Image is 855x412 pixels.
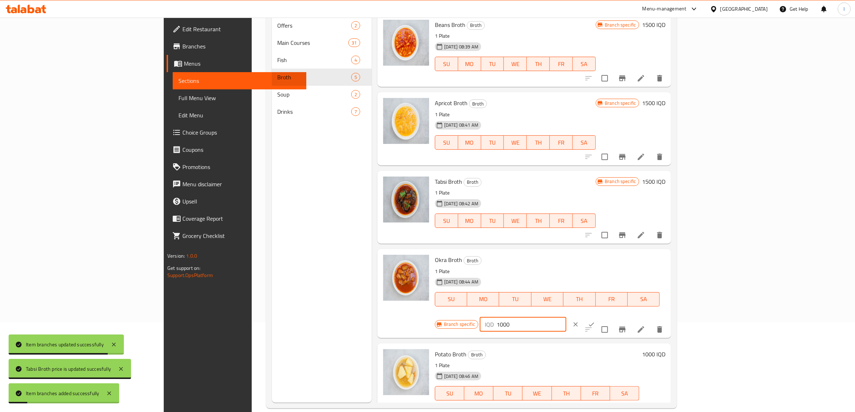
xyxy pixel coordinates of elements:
[435,32,596,41] p: 1 Plate
[167,141,307,158] a: Coupons
[468,351,486,359] div: Broth
[467,388,491,399] span: MO
[182,197,301,206] span: Upsell
[522,386,552,401] button: WE
[485,320,494,329] p: IQD
[499,292,531,306] button: TU
[272,103,372,120] div: Drinks7
[178,76,301,85] span: Sections
[182,145,301,154] span: Coupons
[596,292,628,306] button: FR
[602,22,639,28] span: Branch specific
[576,137,593,148] span: SA
[182,180,301,188] span: Menu disclaimer
[383,349,429,395] img: Potato Broth
[527,135,550,150] button: TH
[352,91,360,98] span: 2
[278,21,351,30] span: Offers
[602,100,639,107] span: Branch specific
[484,59,501,69] span: TU
[167,20,307,38] a: Edit Restaurant
[844,5,845,13] span: l
[458,214,481,228] button: MO
[349,39,359,46] span: 31
[584,388,607,399] span: FR
[167,124,307,141] a: Choice Groups
[26,365,111,373] div: Tabsi Broth price is updated succesfully
[351,73,360,81] div: items
[438,137,455,148] span: SU
[435,292,467,306] button: SU
[484,216,501,226] span: TU
[435,110,596,119] p: 1 Plate
[351,107,360,116] div: items
[573,57,596,71] button: SA
[351,21,360,30] div: items
[441,43,481,50] span: [DATE] 08:39 AM
[504,57,527,71] button: WE
[352,22,360,29] span: 2
[637,74,645,83] a: Edit menu item
[182,214,301,223] span: Coverage Report
[584,317,599,332] button: ok
[568,317,584,332] button: clear
[167,263,200,273] span: Get support on:
[642,177,665,187] h6: 1500 IQD
[481,214,504,228] button: TU
[464,386,493,401] button: MO
[469,99,487,108] div: Broth
[614,148,631,165] button: Branch-specific-item
[351,90,360,99] div: items
[435,361,640,370] p: 1 Plate
[435,176,462,187] span: Tabsi Broth
[435,19,465,30] span: Beans Broth
[167,55,307,72] a: Menus
[278,73,351,81] div: Broth
[383,177,429,223] img: Tabsi Broth
[167,227,307,244] a: Grocery Checklist
[550,57,573,71] button: FR
[167,175,307,193] a: Menu disclaimer
[435,254,462,265] span: Okra Broth
[597,71,612,86] span: Select to update
[637,231,645,239] a: Edit menu item
[167,38,307,55] a: Branches
[720,5,768,13] div: [GEOGRAPHIC_DATA]
[628,292,660,306] button: SA
[435,57,458,71] button: SU
[576,59,593,69] span: SA
[642,98,665,108] h6: 1500 IQD
[182,25,301,33] span: Edit Restaurant
[602,178,639,185] span: Branch specific
[530,216,547,226] span: TH
[502,294,528,304] span: TU
[614,70,631,87] button: Branch-specific-item
[272,17,372,34] div: Offers2
[278,56,351,64] span: Fish
[504,135,527,150] button: WE
[438,294,464,304] span: SU
[173,89,307,107] a: Full Menu View
[597,228,612,243] span: Select to update
[278,107,351,116] span: Drinks
[441,321,478,328] span: Branch specific
[435,135,458,150] button: SU
[461,137,478,148] span: MO
[464,178,482,187] div: Broth
[272,69,372,86] div: Broth5
[438,388,461,399] span: SU
[458,57,481,71] button: MO
[182,231,301,240] span: Grocery Checklist
[461,216,478,226] span: MO
[573,214,596,228] button: SA
[272,51,372,69] div: Fish4
[642,20,665,30] h6: 1500 IQD
[651,226,668,244] button: delete
[441,122,481,128] span: [DATE] 08:41 AM
[26,341,104,348] div: Item branches updated successfully
[531,292,563,306] button: WE
[272,34,372,51] div: Main Courses31
[458,135,481,150] button: MO
[507,137,524,148] span: WE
